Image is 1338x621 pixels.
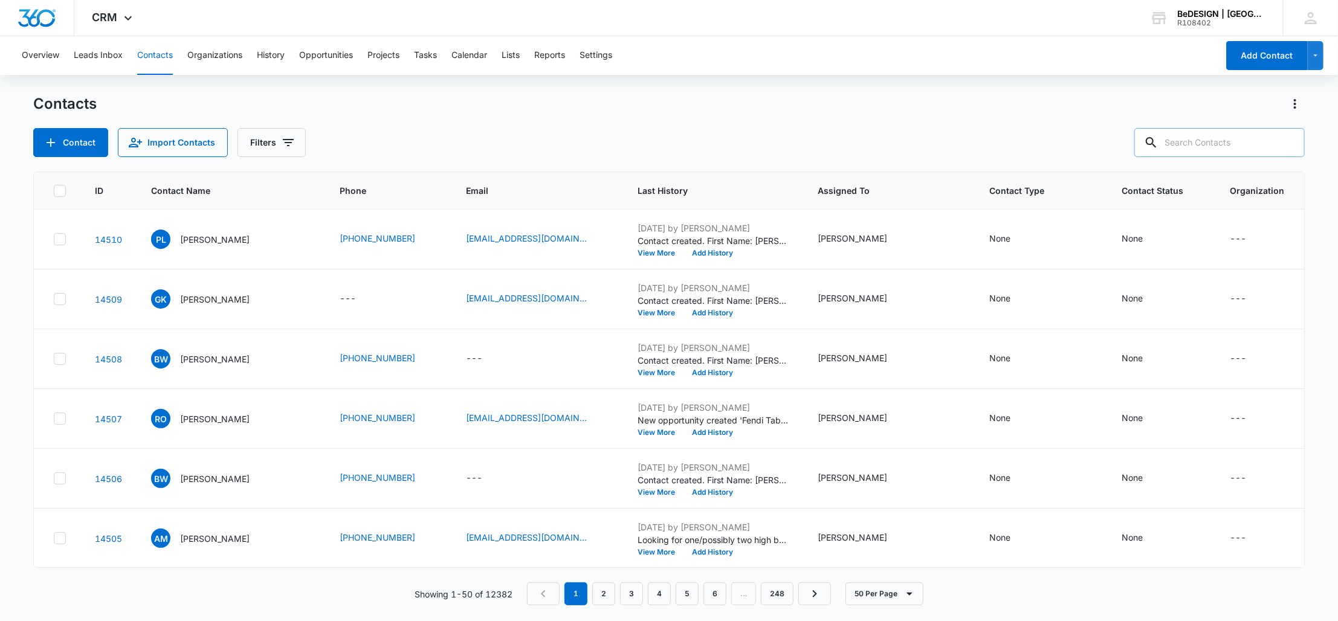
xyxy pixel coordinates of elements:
[638,549,684,556] button: View More
[818,184,943,197] span: Assigned To
[257,36,285,75] button: History
[340,232,415,245] a: [PHONE_NUMBER]
[1226,41,1308,70] button: Add Contact
[592,582,615,605] a: Page 2
[684,309,742,317] button: Add History
[22,36,59,75] button: Overview
[95,184,105,197] span: ID
[151,289,271,309] div: Contact Name - Grazyna Kalinowski - Select to Edit Field
[638,414,789,426] p: New opportunity created 'Fendi Table &amp; Flexform Sofa '.
[238,128,306,157] button: Filters
[466,411,609,426] div: Email - orlando.rod0608@gmail.com - Select to Edit Field
[818,471,909,486] div: Assigned To - Jessica Estrada - Select to Edit Field
[1230,531,1268,545] div: Organization - - Select to Edit Field
[340,352,437,366] div: Phone - (713) 538-0112 - Select to Edit Field
[95,294,122,304] a: Navigate to contact details page for Grazyna Kalinowski
[151,349,170,368] span: BW
[845,582,923,605] button: 50 Per Page
[340,232,437,246] div: Phone - (310) 307-6235 - Select to Edit Field
[340,471,415,484] a: [PHONE_NUMBER]
[1122,531,1165,545] div: Contact Status - None - Select to Edit Field
[818,292,909,306] div: Assigned To - Lydia Meeks - Select to Edit Field
[638,249,684,257] button: View More
[151,409,271,428] div: Contact Name - Rod Orlando - Select to Edit Field
[638,354,789,367] p: Contact created. First Name: [PERSON_NAME] Last Name: [PERSON_NAME] Phone: [PHONE_NUMBER] Retail ...
[1177,9,1265,19] div: account name
[95,474,122,484] a: Navigate to contact details page for Brittany Wilson
[684,249,742,257] button: Add History
[527,582,831,605] nav: Pagination
[638,429,684,436] button: View More
[798,582,831,605] a: Next Page
[95,354,122,364] a: Navigate to contact details page for Brittany Wilson
[638,489,684,496] button: View More
[989,411,1010,424] div: None
[989,184,1075,197] span: Contact Type
[502,36,520,75] button: Lists
[151,349,271,368] div: Contact Name - Brittany Wilson - Select to Edit Field
[466,184,591,197] span: Email
[340,411,437,426] div: Phone - (281) 605-8045 - Select to Edit Field
[989,471,1032,486] div: Contact Type - None - Select to Edit Field
[340,411,415,424] a: [PHONE_NUMBER]
[1122,352,1165,366] div: Contact Status - None - Select to Edit Field
[1230,352,1246,366] div: ---
[137,36,173,75] button: Contacts
[1122,531,1143,544] div: None
[340,531,437,545] div: Phone - (832) 630-2254 - Select to Edit Field
[638,341,789,354] p: [DATE] by [PERSON_NAME]
[1230,411,1246,426] div: ---
[187,36,242,75] button: Organizations
[74,36,123,75] button: Leads Inbox
[989,531,1010,544] div: None
[33,128,108,157] button: Add Contact
[451,36,487,75] button: Calendar
[1230,411,1268,426] div: Organization - - Select to Edit Field
[1122,292,1165,306] div: Contact Status - None - Select to Edit Field
[414,36,437,75] button: Tasks
[151,469,170,488] span: BW
[638,533,789,546] p: Looking for one/possibly two high back chairs for commercial project. Time crunch so I will look ...
[638,401,789,414] p: [DATE] by [PERSON_NAME]
[1285,94,1305,114] button: Actions
[989,292,1010,304] div: None
[1122,292,1143,304] div: None
[564,582,587,605] em: 1
[818,471,887,484] div: [PERSON_NAME]
[367,36,399,75] button: Projects
[1122,232,1143,245] div: None
[534,36,565,75] button: Reports
[180,233,250,246] p: [PERSON_NAME]
[1230,531,1246,545] div: ---
[340,292,356,306] div: ---
[989,531,1032,545] div: Contact Type - None - Select to Edit Field
[466,232,609,246] div: Email - ploote22@hotmail.com - Select to Edit Field
[180,532,250,545] p: [PERSON_NAME]
[340,531,415,544] a: [PHONE_NUMBER]
[818,292,887,304] div: [PERSON_NAME]
[466,232,587,245] a: [EMAIL_ADDRESS][DOMAIN_NAME]
[299,36,353,75] button: Opportunities
[989,352,1010,364] div: None
[761,582,793,605] a: Page 248
[118,128,228,157] button: Import Contacts
[1122,411,1165,426] div: Contact Status - None - Select to Edit Field
[638,282,789,294] p: [DATE] by [PERSON_NAME]
[1230,232,1246,246] div: ---
[1122,352,1143,364] div: None
[180,472,250,485] p: [PERSON_NAME]
[466,352,504,366] div: Email - - Select to Edit Field
[580,36,612,75] button: Settings
[818,411,887,424] div: [PERSON_NAME]
[340,471,437,486] div: Phone - (713) 538-0112 - Select to Edit Field
[180,353,250,365] p: [PERSON_NAME]
[95,234,122,245] a: Navigate to contact details page for Phillip Loote
[638,369,684,376] button: View More
[466,531,609,545] div: Email - asha0097@gmail.com - Select to Edit Field
[684,489,742,496] button: Add History
[151,529,170,548] span: AM
[466,292,587,304] a: [EMAIL_ADDRESS][DOMAIN_NAME]
[415,588,512,600] p: Showing 1-50 of 12382
[1230,471,1268,486] div: Organization - - Select to Edit Field
[818,232,909,246] div: Assigned To - Lydia Meeks - Select to Edit Field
